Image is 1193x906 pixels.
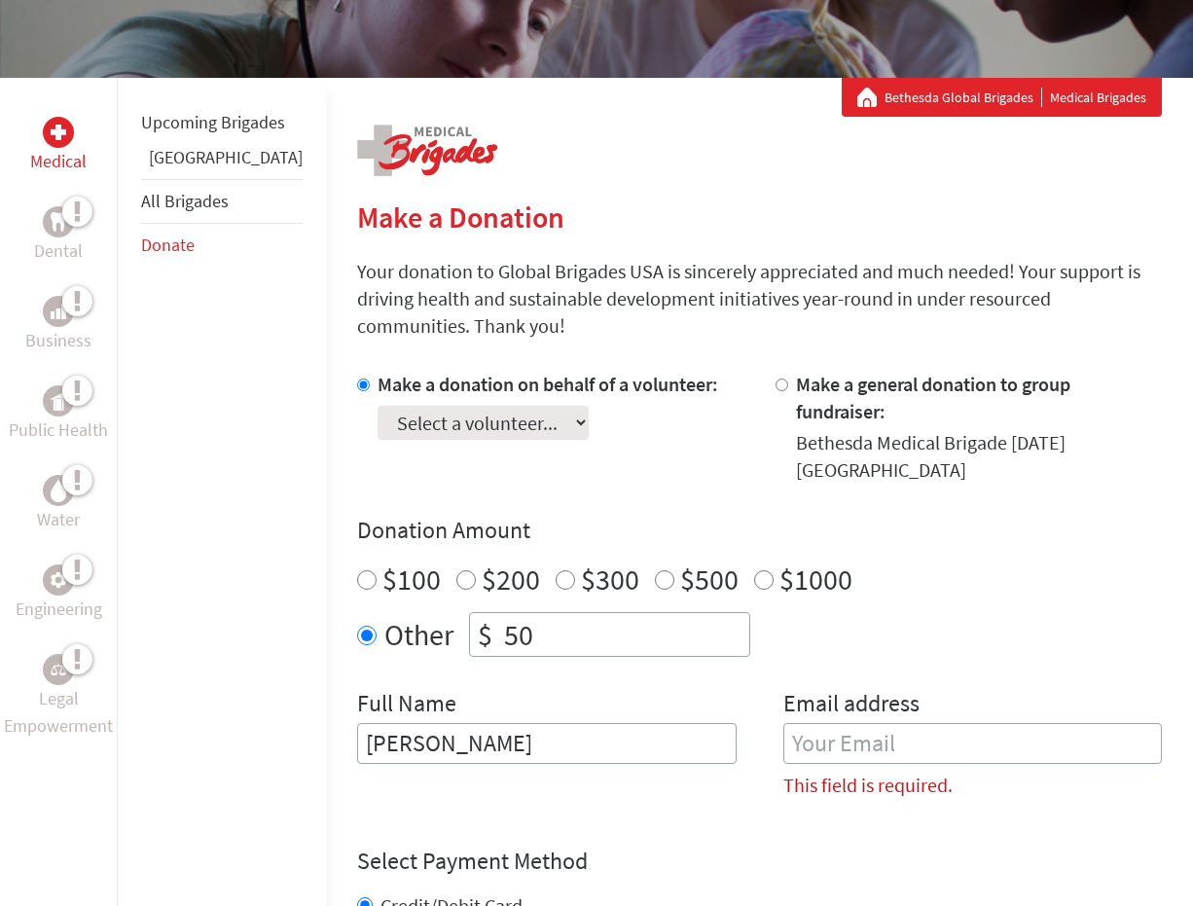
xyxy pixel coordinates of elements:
label: $200 [482,561,540,598]
p: Business [25,327,91,354]
label: $500 [680,561,739,598]
img: Water [51,479,66,501]
img: Engineering [51,572,66,588]
a: WaterWater [37,475,80,533]
h4: Select Payment Method [357,846,1162,877]
a: All Brigades [141,190,229,212]
p: Medical [30,148,87,175]
label: $300 [581,561,639,598]
a: DentalDental [34,206,83,265]
label: Email address [783,688,920,723]
input: Your Email [783,723,1163,764]
div: Medical [43,117,74,148]
a: Legal EmpowermentLegal Empowerment [4,654,113,740]
div: Engineering [43,564,74,596]
input: Enter Amount [500,613,749,656]
div: Legal Empowerment [43,654,74,685]
img: Business [51,304,66,319]
div: $ [470,613,500,656]
label: Other [384,612,453,657]
div: Dental [43,206,74,237]
label: This field is required. [783,772,953,799]
h2: Make a Donation [357,199,1162,235]
input: Enter Full Name [357,723,737,764]
img: logo-medical.png [357,125,497,176]
a: Bethesda Global Brigades [885,88,1042,107]
label: Full Name [357,688,456,723]
img: Legal Empowerment [51,664,66,675]
p: Public Health [9,417,108,444]
div: Business [43,296,74,327]
label: $1000 [779,561,852,598]
a: Upcoming Brigades [141,111,285,133]
li: All Brigades [141,179,303,224]
a: Donate [141,234,195,256]
p: Water [37,506,80,533]
a: [GEOGRAPHIC_DATA] [149,146,303,168]
div: Water [43,475,74,506]
img: Public Health [51,391,66,411]
label: $100 [382,561,441,598]
label: Make a general donation to group fundraiser: [796,372,1070,423]
a: EngineeringEngineering [16,564,102,623]
label: Make a donation on behalf of a volunteer: [378,372,718,396]
li: Upcoming Brigades [141,101,303,144]
p: Legal Empowerment [4,685,113,740]
p: Dental [34,237,83,265]
h4: Donation Amount [357,515,1162,546]
li: Guatemala [141,144,303,179]
a: MedicalMedical [30,117,87,175]
img: Medical [51,125,66,140]
li: Donate [141,224,303,267]
p: Engineering [16,596,102,623]
img: Dental [51,212,66,231]
a: Public HealthPublic Health [9,385,108,444]
a: BusinessBusiness [25,296,91,354]
div: Medical Brigades [857,88,1146,107]
div: Bethesda Medical Brigade [DATE] [GEOGRAPHIC_DATA] [796,429,1163,484]
div: Public Health [43,385,74,417]
p: Your donation to Global Brigades USA is sincerely appreciated and much needed! Your support is dr... [357,258,1162,340]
